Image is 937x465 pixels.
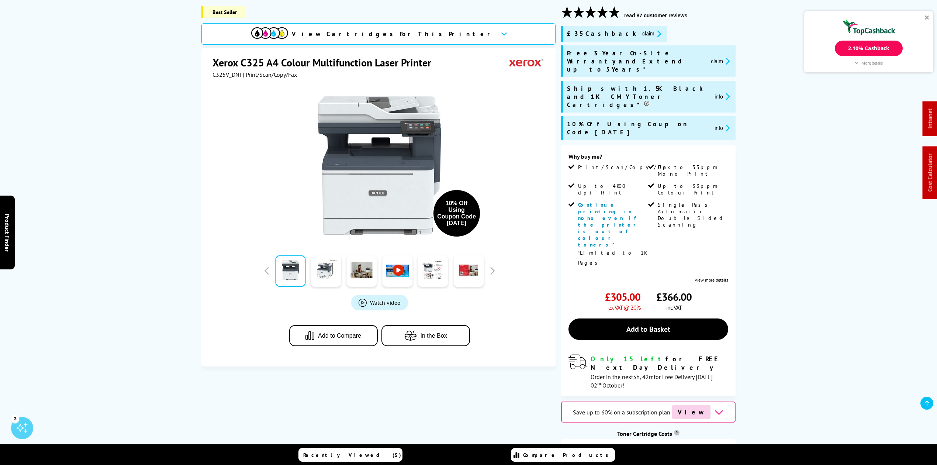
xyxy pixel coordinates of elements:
[695,277,728,283] a: View more details
[568,355,728,389] div: modal_delivery
[567,49,705,73] span: Free 3 Year On-Site Warranty and Extend up to 5 Years*
[509,56,543,69] img: Xerox
[658,164,726,177] span: Up to 33ppm Mono Print
[370,299,401,306] span: Watch video
[712,124,732,132] button: promo-description
[658,183,726,196] span: Up to 33ppm Colour Print
[633,373,654,380] span: 5h, 42m
[251,27,288,39] img: View Cartridges
[318,333,361,339] span: Add to Compare
[926,109,934,129] a: Intranet
[511,448,615,462] a: Compare Products
[561,430,736,437] div: Toner Cartridge Costs
[212,71,241,78] span: C325V_DNI
[568,318,728,340] a: Add to Basket
[597,380,602,387] sup: nd
[709,57,732,65] button: promo-description
[303,452,401,458] span: Recently Viewed (5)
[622,12,689,19] button: read 87 customer reviews
[573,409,670,416] span: Save up to 60% on a subscription plan
[351,295,408,310] a: Product_All_Videos
[578,164,673,170] span: Print/Scan/Copy/Fax
[4,214,11,252] span: Product Finder
[658,201,726,228] span: Single Pass Automatic Double Sided Scanning
[437,200,476,227] div: 10% Off Using Coupon Code [DATE]
[674,430,680,435] sup: Cost per page
[656,290,692,304] span: £366.00
[608,304,640,311] span: ex VAT @ 20%
[591,373,713,389] span: Order in the next for Free Delivery [DATE] 02 October!
[578,201,640,248] span: Continue printing in mono even if the printer is out of colour toners*
[591,355,728,372] div: for FREE Next Day Delivery
[298,448,402,462] a: Recently Viewed (5)
[926,154,934,192] a: Cost Calculator
[567,30,636,38] span: £35 Cashback
[523,452,612,458] span: Compare Products
[666,304,682,311] span: inc VAT
[243,71,297,78] span: | Print/Scan/Copy/Fax
[591,355,665,363] span: Only 15 left
[605,290,640,304] span: £305.00
[712,92,732,101] button: promo-description
[307,93,452,238] img: Xerox C325
[578,183,647,196] span: Up to 4800 dpi Print
[201,6,246,18] span: Best Seller
[212,56,439,69] h1: Xerox C325 A4 Colour Multifunction Laser Printer
[672,405,710,419] span: View
[567,85,709,109] span: Ships with 1.5K Black and 1K CMY Toner Cartridges*
[567,120,709,136] span: 10% Off Using Coupon Code [DATE]
[640,30,663,38] button: promo-description
[11,414,19,423] div: 3
[578,248,647,268] p: *Limited to 1K Pages
[568,153,728,164] div: Why buy me?
[292,30,495,38] span: View Cartridges For This Printer
[421,333,447,339] span: In the Box
[289,325,378,346] button: Add to Compare
[381,325,470,346] button: In the Box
